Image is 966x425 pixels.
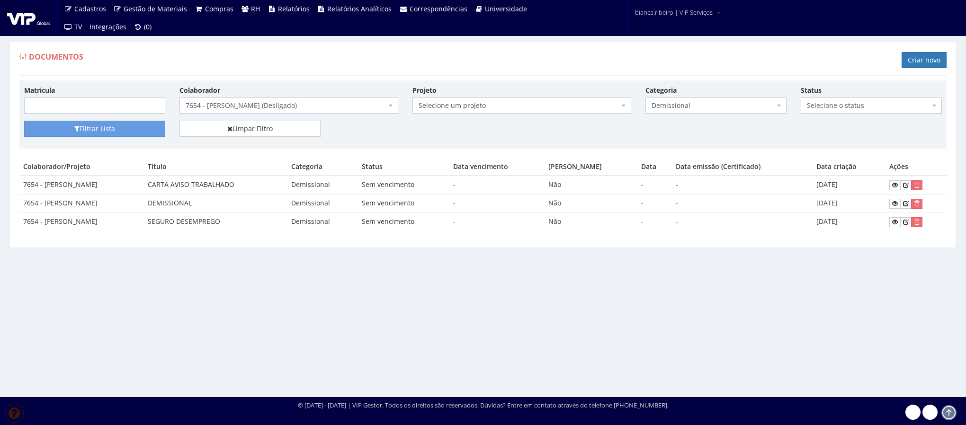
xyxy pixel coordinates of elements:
[545,195,637,213] td: Não
[19,158,144,176] th: Colaborador/Projeto
[410,4,467,13] span: Correspondências
[813,158,885,176] th: Data criação
[89,22,126,31] span: Integrações
[645,97,787,114] span: Demissional
[287,176,358,194] td: Demissional
[449,158,545,176] th: Data vencimento
[179,86,220,95] label: Colaborador
[60,18,86,36] a: TV
[144,176,287,194] td: CARTA AVISO TRABALHADO
[358,195,449,213] td: Sem vencimento
[19,213,144,231] td: 7654 - [PERSON_NAME]
[813,213,885,231] td: [DATE]
[672,158,813,176] th: Data emissão (Certificado)
[19,176,144,194] td: 7654 - [PERSON_NAME]
[485,4,527,13] span: Universidade
[652,101,775,110] span: Demissional
[801,86,822,95] label: Status
[635,8,713,17] span: bianca.ribeiro | VIP Serviços
[298,401,669,410] div: © [DATE] - [DATE] | VIP Gestor. Todos os direitos são reservados. Dúvidas? Entre em contato atrav...
[449,176,545,194] td: -
[186,101,386,110] span: 7654 - DENISON TORRES ROZENDO (Desligado)
[412,86,437,95] label: Projeto
[672,195,813,213] td: -
[24,121,165,137] button: Filtrar Lista
[419,101,619,110] span: Selecione um projeto
[672,176,813,194] td: -
[637,213,672,231] td: -
[545,158,637,176] th: [PERSON_NAME]
[902,52,947,68] a: Criar novo
[130,18,156,36] a: (0)
[813,176,885,194] td: [DATE]
[144,22,152,31] span: (0)
[412,97,631,114] span: Selecione um projeto
[807,101,930,110] span: Selecione o status
[358,176,449,194] td: Sem vencimento
[545,176,637,194] td: Não
[29,52,83,62] span: Documentos
[358,213,449,231] td: Sem vencimento
[251,4,260,13] span: RH
[124,4,187,13] span: Gestão de Materiais
[449,195,545,213] td: -
[74,22,82,31] span: TV
[672,213,813,231] td: -
[327,4,392,13] span: Relatórios Analíticos
[449,213,545,231] td: -
[637,176,672,194] td: -
[637,158,672,176] th: Data
[287,213,358,231] td: Demissional
[86,18,130,36] a: Integrações
[287,195,358,213] td: Demissional
[74,4,106,13] span: Cadastros
[179,121,321,137] a: Limpar Filtro
[545,213,637,231] td: Não
[144,158,287,176] th: Título
[358,158,449,176] th: Status
[7,11,50,25] img: logo
[278,4,310,13] span: Relatórios
[287,158,358,176] th: Categoria
[19,195,144,213] td: 7654 - [PERSON_NAME]
[24,86,55,95] label: Matrícula
[813,195,885,213] td: [DATE]
[637,195,672,213] td: -
[179,97,398,114] span: 7654 - DENISON TORRES ROZENDO (Desligado)
[885,158,947,176] th: Ações
[801,97,942,114] span: Selecione o status
[144,213,287,231] td: SEGURO DESEMPREGO
[205,4,233,13] span: Compras
[144,195,287,213] td: DEMISSIONAL
[645,86,677,95] label: Categoria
